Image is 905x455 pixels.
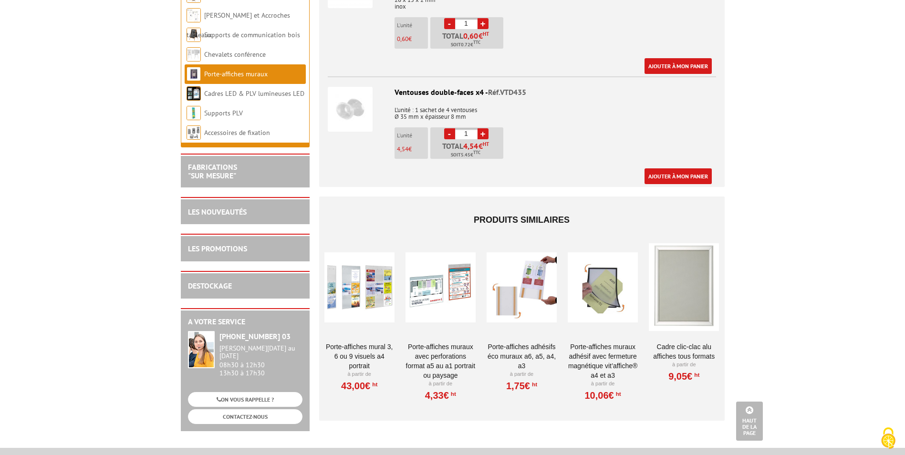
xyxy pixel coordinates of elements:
[204,128,270,137] a: Accessoires de fixation
[444,128,455,139] a: -
[188,409,302,424] a: CONTACTEZ-NOUS
[219,344,302,361] div: [PERSON_NAME][DATE] au [DATE]
[463,142,489,150] span: €
[187,106,201,120] img: Supports PLV
[328,100,716,120] p: L'unité : 1 sachet de 4 ventouses Ø 35 mm x épaisseur 8 mm
[568,342,638,380] a: Porte-affiches muraux adhésif avec fermeture magnétique VIT’AFFICHE® A4 et A3
[463,32,479,40] span: 0,60
[397,36,428,42] p: €
[204,89,304,98] a: Cadres LED & PLV lumineuses LED
[188,392,302,407] a: ON VOUS RAPPELLE ?
[433,32,503,49] p: Total
[584,393,621,398] a: 10,06€HT
[433,142,503,159] p: Total
[483,141,489,147] sup: HT
[188,244,247,253] a: LES PROMOTIONS
[473,150,480,155] sup: TTC
[324,371,395,378] p: À partir de
[487,371,557,378] p: À partir de
[204,70,268,78] a: Porte-affiches muraux
[219,344,302,377] div: 08h30 à 12h30 13h30 à 17h30
[188,281,232,290] a: DESTOCKAGE
[397,146,428,153] p: €
[461,41,470,49] span: 0.72
[568,380,638,388] p: À partir de
[406,342,476,380] a: Porte-affiches muraux avec perforations format A5 au A1 portrait ou paysage
[530,381,537,388] sup: HT
[204,31,300,39] a: Supports de communication bois
[463,142,479,150] span: 4,54
[473,40,480,45] sup: TTC
[645,168,712,184] a: Ajouter à mon panier
[478,128,489,139] a: +
[692,372,699,378] sup: HT
[187,125,201,140] img: Accessoires de fixation
[506,383,537,389] a: 1,75€HT
[649,342,719,361] a: Cadre Clic-Clac Alu affiches tous formats
[188,331,215,368] img: widget-service.jpg
[187,67,201,81] img: Porte-affiches muraux
[188,318,302,326] h2: A votre service
[474,215,570,225] span: Produits similaires
[463,32,489,40] span: €
[451,151,480,159] span: Soit €
[614,391,621,397] sup: HT
[483,31,489,37] sup: HT
[488,87,526,97] span: Réf.VTD435
[649,361,719,369] p: À partir de
[328,87,373,132] img: Ventouses double-faces x4
[397,132,428,139] p: L'unité
[324,342,395,371] a: Porte-affiches mural 3, 6 ou 9 visuels A4 portrait
[341,383,377,389] a: 43,00€HT
[449,391,456,397] sup: HT
[397,22,428,29] p: L'unité
[397,145,408,153] span: 4,54
[872,423,905,455] button: Cookies (fenêtre modale)
[736,402,763,441] a: Haut de la page
[204,109,243,117] a: Supports PLV
[188,207,247,217] a: LES NOUVEAUTÉS
[478,18,489,29] a: +
[187,47,201,62] img: Chevalets conférence
[645,58,712,74] a: Ajouter à mon panier
[188,162,237,180] a: FABRICATIONS"Sur Mesure"
[487,342,557,371] a: Porte-affiches adhésifs éco muraux A6, A5, A4, A3
[204,50,266,59] a: Chevalets conférence
[876,426,900,450] img: Cookies (fenêtre modale)
[328,87,716,98] div: Ventouses double-faces x4 -
[425,393,456,398] a: 4,33€HT
[668,373,699,379] a: 9,05€HT
[397,35,408,43] span: 0,60
[451,41,480,49] span: Soit €
[187,11,290,39] a: [PERSON_NAME] et Accroches tableaux
[370,381,377,388] sup: HT
[187,86,201,101] img: Cadres LED & PLV lumineuses LED
[461,151,470,159] span: 5.45
[219,331,291,341] strong: [PHONE_NUMBER] 03
[406,380,476,388] p: À partir de
[444,18,455,29] a: -
[187,8,201,22] img: Cimaises et Accroches tableaux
